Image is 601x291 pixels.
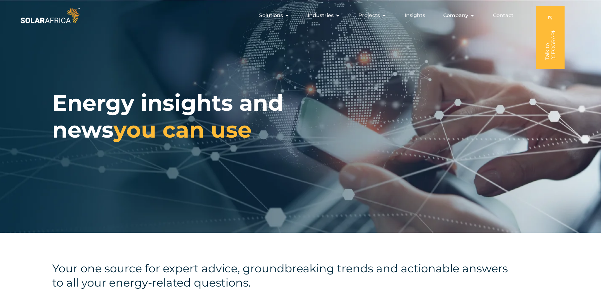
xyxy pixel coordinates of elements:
h1: Energy insights and news [52,90,353,143]
h4: Your one source for expert advice, groundbreaking trends and actionable answers to all your energ... [52,261,511,290]
span: Industries [308,12,334,19]
div: Menu Toggle [81,9,519,22]
span: Company [443,12,468,19]
span: Solutions [259,12,283,19]
span: Projects [358,12,380,19]
a: Contact [493,12,514,19]
a: Insights [405,12,425,19]
nav: Menu [81,9,519,22]
span: you can use [113,116,252,143]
